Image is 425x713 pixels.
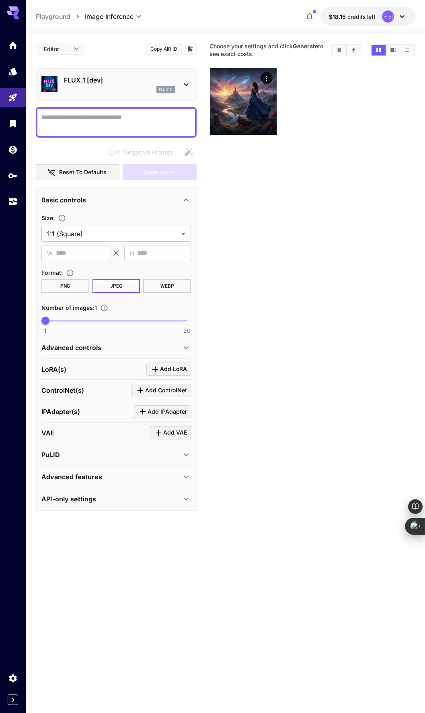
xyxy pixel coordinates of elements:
p: VAE [41,428,55,438]
span: 1 [44,327,47,335]
button: Specify how many images to generate in a single request. Each image generation will be charged se... [97,304,111,312]
button: Show media in video view [386,45,400,56]
span: W [47,249,53,258]
button: Show media in list view [400,45,414,56]
span: Add VAE [163,428,187,438]
span: Choose your settings and click to see exact costs. [209,43,323,57]
button: JPEG [92,279,140,293]
div: Library [8,118,18,128]
span: credits left [347,13,376,20]
span: Add ControlNet [145,385,187,396]
p: flux1d [159,87,172,93]
button: Click to add LoRA [146,363,191,376]
nav: breadcrumb [36,12,85,21]
div: 동정 [382,10,394,23]
p: Advanced controls [41,343,101,352]
p: IPAdapter(s) [41,407,80,416]
button: Reset to defaults [36,164,119,181]
div: Models [8,66,18,76]
span: Size : [41,214,55,221]
span: Negative Prompt [123,147,174,157]
p: Advanced features [41,472,102,482]
span: Add IPAdapter [148,407,187,417]
span: H [130,249,134,258]
span: 20 [183,327,191,335]
button: Download All [347,45,361,56]
button: Click to add VAE [150,426,191,439]
span: Format : [41,269,63,276]
div: Settings [8,673,18,683]
p: Basic controls [41,195,86,205]
p: FLUX.1 [dev] [64,75,175,85]
button: PNG [41,279,89,293]
div: API-only settings [41,489,191,509]
div: Advanced features [41,467,191,486]
div: $18.1539 [329,12,376,21]
div: Show media in grid viewShow media in video viewShow media in list view [371,44,415,56]
span: $18.15 [329,13,347,20]
span: Add LoRA [160,364,187,374]
div: Playground [8,93,18,103]
button: Copy AIR ID [146,43,182,55]
div: Usage [8,197,18,207]
p: PuLID [41,450,60,460]
button: Expand sidebar [8,694,18,705]
b: Generate [293,43,318,49]
span: Editor [44,45,69,53]
span: Image Inference [85,12,133,21]
div: API Keys [8,171,18,181]
div: PuLID [41,445,191,464]
button: Click to add ControlNet [131,384,191,397]
img: 2Q== [210,68,277,135]
button: Show media in grid view [372,45,386,56]
div: Wallet [8,144,18,155]
div: Advanced controls [41,338,191,357]
button: Add to library [187,44,194,54]
span: Negative prompts are not compatible with the selected model. [107,147,181,157]
a: Playground [36,12,70,21]
button: Choose the file format for the output image. [63,269,77,277]
button: Click to add IPAdapter [134,405,191,418]
button: $18.1539동정 [321,7,415,26]
button: Adjust the dimensions of the generated image by specifying its width and height in pixels, or sel... [55,214,69,222]
p: API-only settings [41,494,96,504]
p: LoRA(s) [41,365,66,374]
div: Home [8,40,18,50]
p: ControlNet(s) [41,385,84,395]
button: Clear All [332,45,346,56]
div: Clear AllDownload All [331,44,361,56]
div: Basic controls [41,190,191,210]
div: FLUX.1 [dev]flux1d [41,72,191,97]
div: Actions [261,72,273,84]
button: WEBP [143,279,191,293]
span: Number of images : 1 [41,304,97,311]
span: 1:1 (Square) [47,229,178,239]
